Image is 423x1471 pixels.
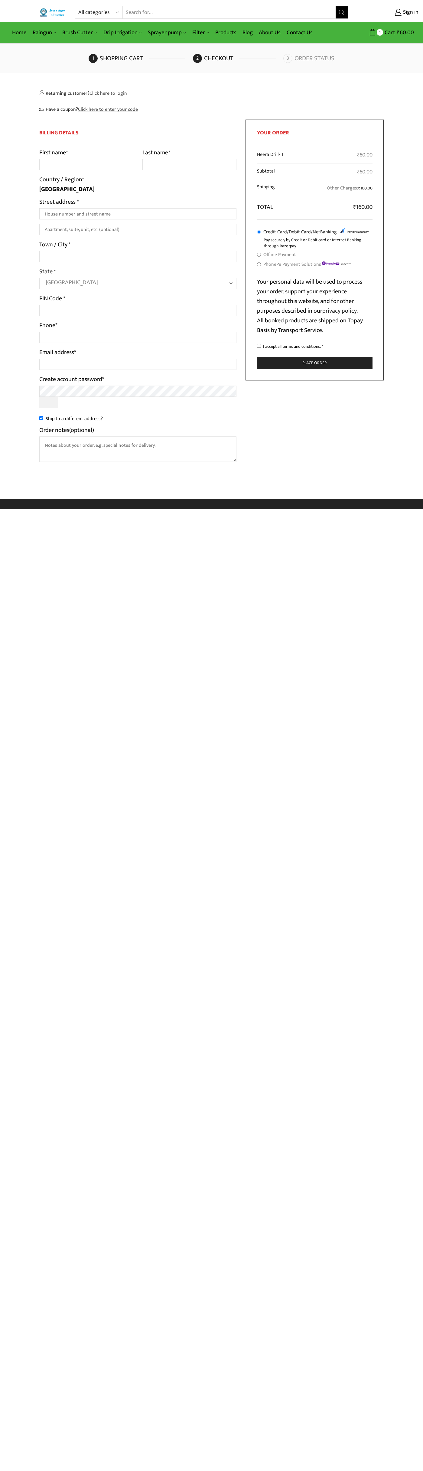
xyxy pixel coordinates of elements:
p: Your personal data will be used to process your order, support your experience throughout this we... [257,277,373,335]
label: Create account password [39,374,104,384]
strong: [GEOGRAPHIC_DATA] [39,184,95,194]
a: 1 Cart ₹60.00 [354,27,414,38]
label: Email address [39,347,76,357]
label: Country / Region [39,175,84,184]
label: PIN Code [39,294,65,303]
input: Ship to a different address? [39,416,43,420]
label: Last name [142,148,170,157]
input: Apartment, suite, unit, etc. (optional) [39,224,237,235]
label: Last name [142,424,170,434]
label: First name [39,424,68,434]
label: Offline Payment [263,250,296,259]
span: ₹ [357,167,360,176]
div: Have a coupon? [39,106,384,113]
span: State [39,278,237,289]
button: Show password [39,397,59,408]
td: Heera Drill [257,147,300,163]
span: Sign in [402,8,418,16]
th: Subtotal [257,163,300,180]
bdi: 60.00 [397,28,414,37]
label: Credit Card/Debit Card/NetBanking [263,228,371,236]
a: Enter your coupon code [78,105,138,113]
span: ₹ [397,28,400,37]
span: (optional) [69,425,94,435]
label: First name [39,148,68,157]
label: PhonePe Payment Solutions [263,260,351,269]
label: Town / City [39,240,71,249]
label: Order notes [39,425,94,435]
span: Maharashtra [46,278,219,287]
a: Drip Irrigation [100,25,145,40]
label: Phone [39,321,57,330]
button: Search button [336,6,348,18]
th: Shipping [257,180,300,199]
bdi: 100.00 [358,185,373,192]
span: Billing Details [39,128,79,137]
span: ₹ [358,185,360,192]
a: About Us [256,25,284,40]
a: Shopping cart [89,54,191,63]
abbr: required [322,343,323,350]
span: ₹ [357,150,360,160]
label: State [39,267,56,276]
label: Other Charges: [327,184,373,193]
span: ₹ [353,202,356,212]
a: privacy policy [322,306,356,316]
a: Brush Cutter [59,25,100,40]
span: 1 [377,29,383,35]
bdi: 160.00 [353,202,373,212]
th: Total [257,199,300,212]
bdi: 60.00 [357,150,373,160]
a: Filter [189,25,212,40]
input: Search for... [123,6,335,18]
img: Credit Card/Debit Card/NetBanking [339,227,369,235]
a: Blog [239,25,256,40]
a: Products [212,25,239,40]
a: Raingun [30,25,59,40]
a: Home [9,25,30,40]
input: I accept all terms and conditions. * [257,344,261,348]
a: Click here to login [89,89,127,97]
span: Ship to a different address? [46,415,103,423]
strong: × 1 [279,151,283,158]
div: Returning customer? [39,89,384,97]
a: Sign in [357,7,418,18]
label: Street address [39,197,79,207]
span: Your order [257,128,289,137]
a: Sprayer pump [145,25,189,40]
button: Place order [257,357,373,369]
input: House number and street name [39,208,237,219]
a: Contact Us [284,25,316,40]
img: PhonePe Payment Solutions [321,261,351,266]
p: Pay securely by Credit or Debit card or Internet Banking through Razorpay. [264,237,373,249]
span: I accept all terms and conditions. [263,343,321,350]
span: Cart [383,28,395,37]
bdi: 60.00 [357,167,373,176]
